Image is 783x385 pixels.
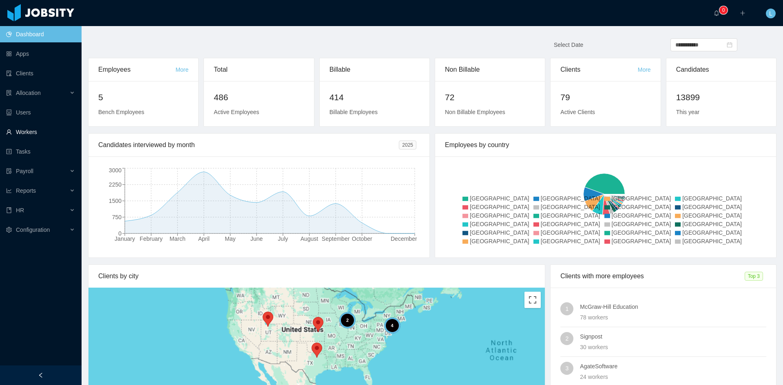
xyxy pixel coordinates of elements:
[16,187,36,194] span: Reports
[554,42,583,48] span: Select Date
[560,265,744,288] div: Clients with more employees
[115,235,135,242] tspan: January
[541,204,600,210] span: [GEOGRAPHIC_DATA]
[214,58,304,81] div: Total
[330,58,420,81] div: Billable
[6,104,75,121] a: icon: robotUsers
[214,109,259,115] span: Active Employees
[301,235,319,242] tspan: August
[470,195,529,202] span: [GEOGRAPHIC_DATA]
[352,235,372,242] tspan: October
[541,195,600,202] span: [GEOGRAPHIC_DATA]
[98,58,175,81] div: Employees
[682,212,742,219] span: [GEOGRAPHIC_DATA]
[560,109,595,115] span: Active Clients
[98,91,188,104] h2: 5
[330,109,378,115] span: Billable Employees
[541,238,600,244] span: [GEOGRAPHIC_DATA]
[109,181,122,188] tspan: 2250
[16,207,24,213] span: HR
[560,91,650,104] h2: 79
[6,65,75,81] a: icon: auditClients
[769,9,772,18] span: L
[6,46,75,62] a: icon: appstoreApps
[112,214,122,220] tspan: 750
[541,229,600,236] span: [GEOGRAPHIC_DATA]
[470,229,529,236] span: [GEOGRAPHIC_DATA]
[676,91,766,104] h2: 13899
[714,10,719,16] i: icon: bell
[676,109,700,115] span: This year
[612,229,671,236] span: [GEOGRAPHIC_DATA]
[330,91,420,104] h2: 414
[612,238,671,244] span: [GEOGRAPHIC_DATA]
[98,109,144,115] span: Bench Employees
[524,292,541,308] button: Toggle fullscreen view
[682,204,742,210] span: [GEOGRAPHIC_DATA]
[16,90,41,96] span: Allocation
[719,6,728,14] sup: 0
[16,227,50,233] span: Configuration
[16,168,33,174] span: Payroll
[225,235,235,242] tspan: May
[745,272,763,281] span: Top 3
[682,229,742,236] span: [GEOGRAPHIC_DATA]
[676,58,766,81] div: Candidates
[565,302,568,315] span: 1
[580,343,766,352] div: 30 workers
[682,221,742,227] span: [GEOGRAPHIC_DATA]
[580,332,766,341] h4: Signpost
[6,227,12,233] i: icon: setting
[6,143,75,160] a: icon: profileTasks
[445,134,766,156] div: Employees by country
[118,230,122,237] tspan: 0
[580,313,766,322] div: 78 workers
[470,204,529,210] span: [GEOGRAPHIC_DATA]
[445,58,535,81] div: Non Billable
[541,212,600,219] span: [GEOGRAPHIC_DATA]
[98,265,535,288] div: Clients by city
[198,235,210,242] tspan: April
[6,124,75,140] a: icon: userWorkers
[541,221,600,227] span: [GEOGRAPHIC_DATA]
[580,372,766,381] div: 24 workers
[612,204,671,210] span: [GEOGRAPHIC_DATA]
[391,235,417,242] tspan: December
[565,362,568,375] span: 3
[6,26,75,42] a: icon: pie-chartDashboard
[384,317,400,334] div: 4
[727,42,732,48] i: icon: calendar
[6,90,12,96] i: icon: solution
[399,141,416,150] span: 2025
[175,66,188,73] a: More
[682,238,742,244] span: [GEOGRAPHIC_DATA]
[6,207,12,213] i: icon: book
[612,221,671,227] span: [GEOGRAPHIC_DATA]
[612,212,671,219] span: [GEOGRAPHIC_DATA]
[682,195,742,202] span: [GEOGRAPHIC_DATA]
[445,91,535,104] h2: 72
[445,109,505,115] span: Non Billable Employees
[612,195,671,202] span: [GEOGRAPHIC_DATA]
[170,235,186,242] tspan: March
[580,302,766,311] h4: McGraw-Hill Education
[109,167,122,174] tspan: 3000
[470,212,529,219] span: [GEOGRAPHIC_DATA]
[6,188,12,194] i: icon: line-chart
[470,238,529,244] span: [GEOGRAPHIC_DATA]
[560,58,637,81] div: Clients
[109,198,122,204] tspan: 1500
[250,235,263,242] tspan: June
[580,362,766,371] h4: AgateSoftware
[278,235,288,242] tspan: July
[6,168,12,174] i: icon: file-protect
[740,10,745,16] i: icon: plus
[339,312,356,328] div: 2
[470,221,529,227] span: [GEOGRAPHIC_DATA]
[638,66,651,73] a: More
[322,235,350,242] tspan: September
[565,332,568,345] span: 2
[98,134,399,156] div: Candidates interviewed by month
[140,235,163,242] tspan: February
[214,91,304,104] h2: 486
